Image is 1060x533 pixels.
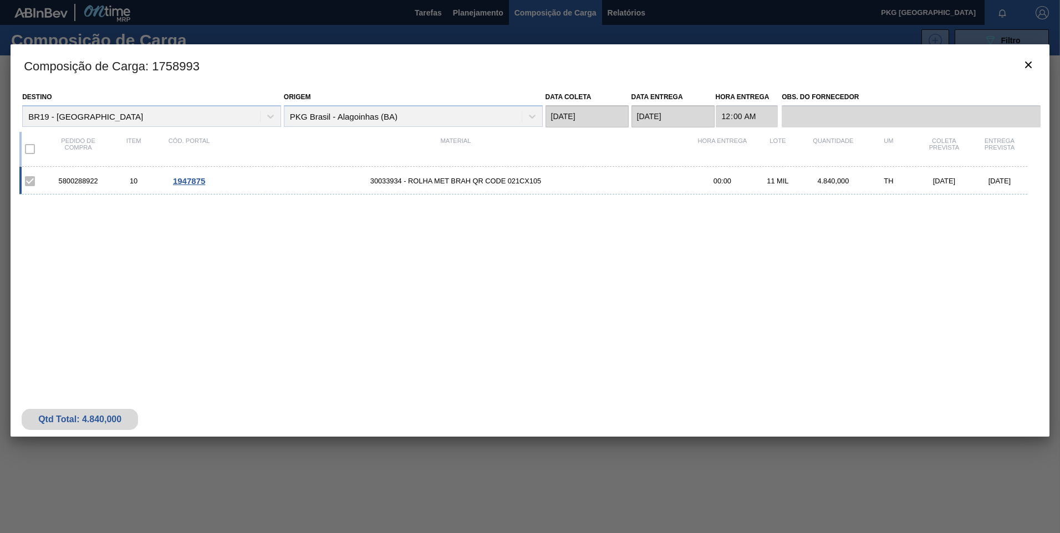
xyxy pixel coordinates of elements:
div: Qtd Total: 4.840,000 [30,414,130,424]
label: Origem [284,93,311,101]
div: 00:00 [695,177,750,185]
label: Destino [22,93,52,101]
span: 30033934 - ROLHA MET BRAH QR CODE 021CX105 [217,177,695,185]
div: Cód. Portal [161,137,217,161]
label: Data entrega [631,93,683,101]
span: 1947875 [173,176,205,186]
div: Pedido de compra [50,137,106,161]
div: TH [861,177,916,185]
label: Hora Entrega [716,89,778,105]
div: Coleta Prevista [916,137,972,161]
label: Data coleta [546,93,592,101]
div: 11 MIL [750,177,806,185]
h3: Composição de Carga : 1758993 [11,44,1049,86]
div: [DATE] [916,177,972,185]
div: Entrega Prevista [972,137,1027,161]
div: 5800288922 [50,177,106,185]
input: dd/mm/yyyy [546,105,629,127]
div: Hora Entrega [695,137,750,161]
label: Obs. do Fornecedor [782,89,1041,105]
div: 10 [106,177,161,185]
div: UM [861,137,916,161]
div: Ir para o Pedido [161,176,217,186]
input: dd/mm/yyyy [631,105,715,127]
div: [DATE] [972,177,1027,185]
div: 4.840,000 [806,177,861,185]
div: Quantidade [806,137,861,161]
div: Item [106,137,161,161]
div: Lote [750,137,806,161]
div: Material [217,137,695,161]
